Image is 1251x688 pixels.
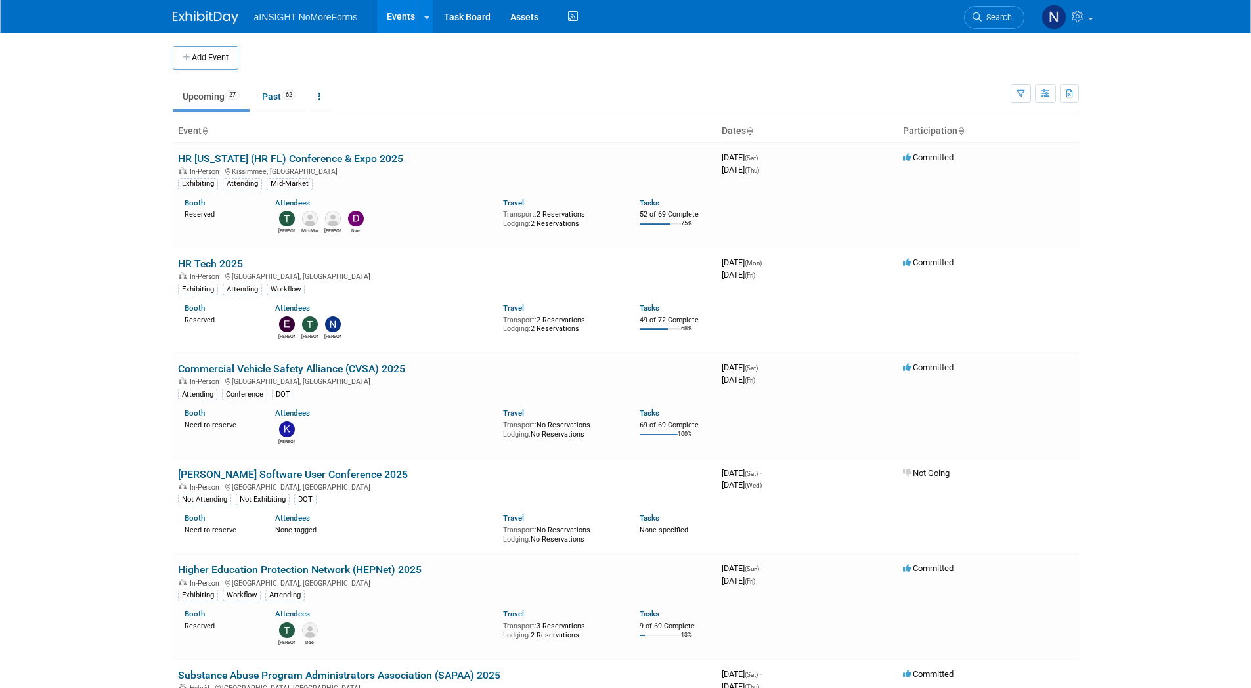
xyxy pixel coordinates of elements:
span: (Fri) [745,578,755,585]
div: 9 of 69 Complete [640,622,711,631]
span: aINSIGHT NoMoreForms [254,12,358,22]
span: 62 [282,90,296,100]
a: Sort by Start Date [746,125,753,136]
span: Lodging: [503,535,531,544]
div: Teresa Papanicolaou [278,226,295,234]
span: Committed [903,563,954,573]
div: Reserved [185,313,256,325]
span: Not Going [903,468,950,478]
span: Committed [903,152,954,162]
div: 3 Reservations 2 Reservations [503,619,620,639]
span: Transport: [503,526,537,534]
span: - [761,563,763,573]
span: Lodging: [503,219,531,228]
span: (Sat) [745,470,758,477]
span: Transport: [503,210,537,219]
span: In-Person [190,483,223,492]
img: Teresa Papanicolaou [279,211,295,226]
div: DOT [294,494,317,505]
span: None specified [640,526,688,534]
div: Dae Kim [301,638,318,646]
span: In-Person [190,272,223,281]
img: In-Person Event [179,377,187,384]
span: Transport: [503,421,537,429]
span: (Fri) [745,272,755,279]
span: [DATE] [722,375,755,385]
a: Attendees [275,609,310,618]
div: 49 of 72 Complete [640,316,711,325]
div: Attending [265,590,305,601]
a: Substance Abuse Program Administrators Association (SAPAA) 2025 [178,669,500,681]
div: Workflow [267,284,305,295]
img: In-Person Event [179,579,187,586]
div: 69 of 69 Complete [640,421,711,430]
span: - [760,468,762,478]
a: HR [US_STATE] (HR FL) Conference & Expo 2025 [178,152,403,165]
a: Travel [503,609,524,618]
td: 68% [681,325,692,343]
div: [GEOGRAPHIC_DATA], [GEOGRAPHIC_DATA] [178,270,711,281]
div: Teresa Papanicolaou [278,638,295,646]
div: Workflow [223,590,261,601]
a: Tasks [640,198,659,207]
a: Tasks [640,513,659,523]
div: Need to reserve [185,523,256,535]
span: Search [982,12,1012,22]
span: [DATE] [722,576,755,586]
div: No Reservations No Reservations [503,523,620,544]
td: 13% [681,632,692,649]
div: 2 Reservations 2 Reservations [503,207,620,228]
span: Lodging: [503,430,531,439]
div: Nichole Brown [324,332,341,340]
div: Reserved [185,207,256,219]
div: Eric Guimond [278,332,295,340]
span: Lodging: [503,631,531,639]
img: Mid-Market [302,211,318,226]
div: Kissimmee, [GEOGRAPHIC_DATA] [178,165,711,176]
td: 100% [678,431,692,448]
th: Dates [716,120,898,142]
div: Attending [223,178,262,190]
a: Commercial Vehicle Safety Alliance (CVSA) 2025 [178,362,405,375]
th: Participation [898,120,1079,142]
div: Not Exhibiting [236,494,290,505]
div: Ralph Inzana [324,226,341,234]
span: In-Person [190,377,223,386]
a: [PERSON_NAME] Software User Conference 2025 [178,468,408,481]
span: [DATE] [722,563,763,573]
div: Reserved [185,619,256,631]
a: Past62 [252,84,306,109]
div: 52 of 69 Complete [640,210,711,219]
span: - [760,152,762,162]
span: Transport: [503,316,537,324]
a: Tasks [640,609,659,618]
div: Mid-Market [267,178,313,190]
div: DOT [272,389,294,400]
a: Sort by Event Name [202,125,208,136]
a: Sort by Participation Type [957,125,964,136]
div: Dae Kim [347,226,364,234]
span: (Sat) [745,671,758,678]
span: Lodging: [503,324,531,333]
div: [GEOGRAPHIC_DATA], [GEOGRAPHIC_DATA] [178,481,711,492]
a: Travel [503,408,524,418]
span: [DATE] [722,270,755,280]
img: Nichole Brown [1042,5,1066,30]
a: Tasks [640,303,659,312]
div: None tagged [275,523,493,535]
img: Dae Kim [348,211,364,226]
span: [DATE] [722,152,762,162]
a: Travel [503,198,524,207]
div: Attending [223,284,262,295]
span: [DATE] [722,165,759,175]
div: 2 Reservations 2 Reservations [503,313,620,333]
a: Booth [185,609,205,618]
span: (Sat) [745,364,758,372]
span: (Sun) [745,565,759,572]
span: [DATE] [722,669,762,679]
span: Committed [903,257,954,267]
span: (Wed) [745,482,762,489]
span: [DATE] [722,257,766,267]
a: Travel [503,303,524,312]
span: (Mon) [745,259,762,267]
